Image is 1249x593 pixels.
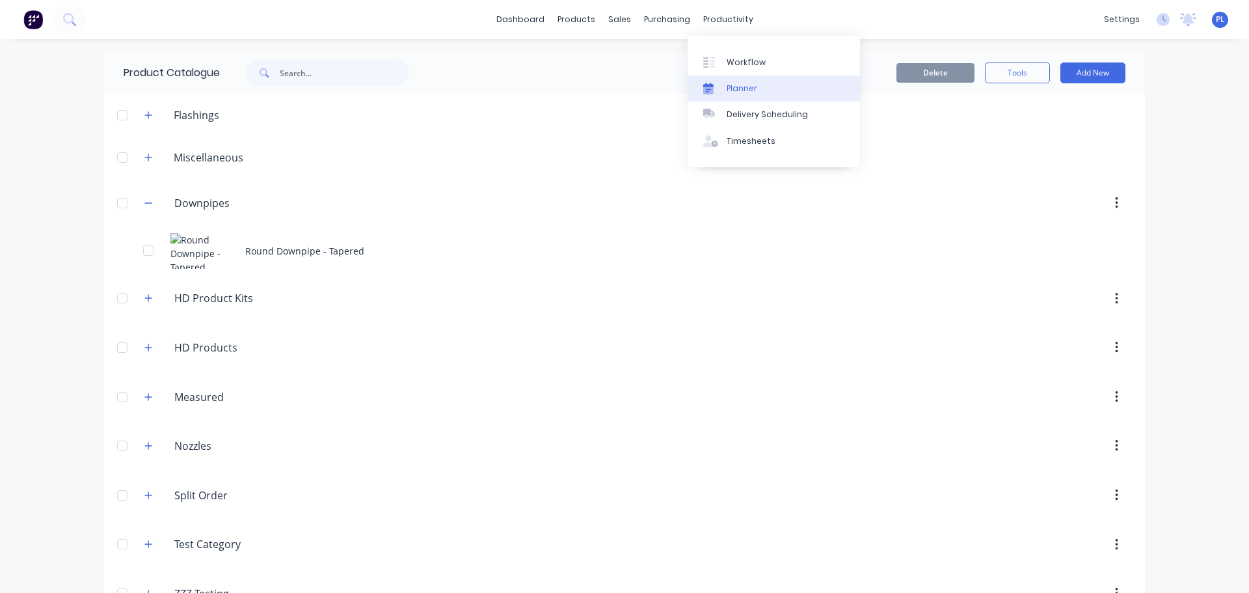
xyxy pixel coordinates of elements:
[697,10,760,29] div: productivity
[174,389,329,405] input: Enter category name
[490,10,551,29] a: dashboard
[727,57,766,68] div: Workflow
[174,488,329,503] input: Enter category name
[551,10,602,29] div: products
[602,10,638,29] div: sales
[1097,10,1146,29] div: settings
[174,536,329,552] input: Enter category name
[638,10,697,29] div: purchasing
[23,10,43,29] img: Factory
[727,83,757,94] div: Planner
[985,62,1050,83] button: Tools
[688,128,860,154] a: Timesheets
[727,109,808,120] div: Delivery Scheduling
[896,63,974,83] button: Delete
[688,76,860,102] a: Planner
[1216,14,1225,25] span: PL
[688,49,860,75] a: Workflow
[280,60,409,86] input: Search...
[1060,62,1125,83] button: Add New
[174,438,329,454] input: Enter category name
[688,102,860,128] a: Delivery Scheduling
[174,290,329,306] input: Enter category name
[163,150,254,165] div: Miscellaneous
[104,52,220,94] div: Product Catalogue
[104,228,1145,274] div: Round Downpipe - TaperedRound Downpipe - Tapered
[727,135,775,147] div: Timesheets
[174,195,329,211] input: Enter category name
[174,340,329,355] input: Enter category name
[163,107,230,123] div: Flashings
